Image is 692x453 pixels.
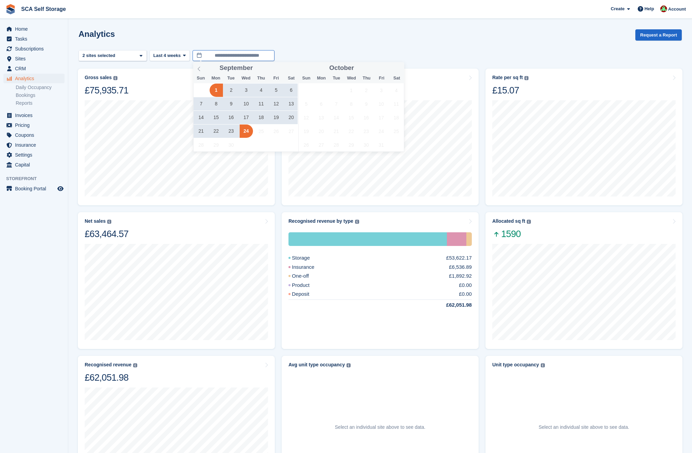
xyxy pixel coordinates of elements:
span: September 16, 2025 [225,111,238,124]
span: October 14, 2025 [329,111,343,124]
span: Insurance [15,140,56,150]
span: October 8, 2025 [344,97,358,111]
span: Mon [314,76,329,81]
span: September 9, 2025 [225,97,238,111]
span: Capital [15,160,56,170]
span: Sat [389,76,404,81]
span: October 25, 2025 [390,125,403,138]
span: Mon [208,76,223,81]
span: October 26, 2025 [300,138,313,151]
span: September 4, 2025 [255,84,268,97]
div: Storage [288,254,326,262]
span: Help [645,5,654,12]
a: SCA Self Storage [18,3,69,15]
span: September 23, 2025 [225,125,238,138]
div: One-off [288,272,325,280]
div: £63,464.57 [85,228,128,240]
span: October 22, 2025 [344,125,358,138]
span: Analytics [15,74,56,83]
a: menu [3,54,65,63]
span: October 17, 2025 [375,111,388,124]
a: menu [3,120,65,130]
span: Sites [15,54,56,63]
button: Request a Report [635,29,682,41]
input: Year [253,64,274,72]
div: Unit type occupancy [492,362,539,368]
div: Deposit [288,290,326,298]
div: Allocated sq ft [492,218,525,224]
span: Thu [254,76,269,81]
span: Sat [284,76,299,81]
span: September 19, 2025 [269,111,283,124]
a: menu [3,111,65,120]
span: October 20, 2025 [314,125,328,138]
span: Coupons [15,130,56,140]
span: September 20, 2025 [284,111,298,124]
span: October 4, 2025 [390,84,403,97]
img: Dale Chapman [660,5,667,12]
span: October 29, 2025 [344,138,358,151]
img: icon-info-grey-7440780725fd019a000dd9b08b2336e03edf1995a4989e88bcd33f0948082b44.svg [527,220,531,224]
a: Bookings [16,92,65,99]
span: September [220,65,253,71]
img: icon-info-grey-7440780725fd019a000dd9b08b2336e03edf1995a4989e88bcd33f0948082b44.svg [524,76,528,80]
span: September 12, 2025 [269,97,283,111]
span: October 11, 2025 [390,97,403,111]
span: October 3, 2025 [375,84,388,97]
span: Create [611,5,624,12]
a: menu [3,130,65,140]
span: September 22, 2025 [210,125,223,138]
img: icon-info-grey-7440780725fd019a000dd9b08b2336e03edf1995a4989e88bcd33f0948082b44.svg [355,220,359,224]
div: Gross sales [85,75,112,81]
span: September 11, 2025 [255,97,268,111]
div: £1,892.92 [449,272,472,280]
a: menu [3,44,65,54]
span: September 3, 2025 [240,84,253,97]
div: Net sales [85,218,105,224]
a: menu [3,24,65,34]
span: October 13, 2025 [314,111,328,124]
span: October 2, 2025 [359,84,373,97]
a: menu [3,34,65,44]
span: September 6, 2025 [284,84,298,97]
span: September 17, 2025 [240,111,253,124]
h2: Analytics [79,29,115,39]
span: September 30, 2025 [225,138,238,151]
span: October 19, 2025 [300,125,313,138]
div: Rate per sq ft [492,75,523,81]
span: Fri [269,76,284,81]
div: Storage [288,232,447,246]
a: Preview store [56,185,65,193]
a: Daily Occupancy [16,84,65,91]
span: October 6, 2025 [314,97,328,111]
span: September 7, 2025 [195,97,208,111]
span: Booking Portal [15,184,56,193]
span: Fri [374,76,389,81]
img: icon-info-grey-7440780725fd019a000dd9b08b2336e03edf1995a4989e88bcd33f0948082b44.svg [133,363,137,367]
div: Product [288,281,326,289]
span: September 28, 2025 [195,138,208,151]
span: Sun [193,76,208,81]
div: £75,935.71 [85,85,128,96]
span: September 14, 2025 [195,111,208,124]
span: Tue [329,76,344,81]
div: Recognised revenue by type [288,218,353,224]
span: September 10, 2025 [240,97,253,111]
img: icon-info-grey-7440780725fd019a000dd9b08b2336e03edf1995a4989e88bcd33f0948082b44.svg [347,363,351,367]
div: One-off [466,232,472,246]
span: October 7, 2025 [329,97,343,111]
span: 1590 [492,228,531,240]
span: October 15, 2025 [344,111,358,124]
span: Home [15,24,56,34]
span: October 9, 2025 [359,97,373,111]
span: Pricing [15,120,56,130]
span: Wed [344,76,359,81]
img: stora-icon-8386f47178a22dfd0bd8f6a31ec36ba5ce8667c1dd55bd0f319d3a0aa187defe.svg [5,4,16,14]
div: £62,051.98 [430,301,472,309]
div: £15.07 [492,85,528,96]
span: September 2, 2025 [225,84,238,97]
p: Select an individual site above to see data. [539,424,629,431]
span: September 29, 2025 [210,138,223,151]
span: September 27, 2025 [284,125,298,138]
span: October 24, 2025 [375,125,388,138]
